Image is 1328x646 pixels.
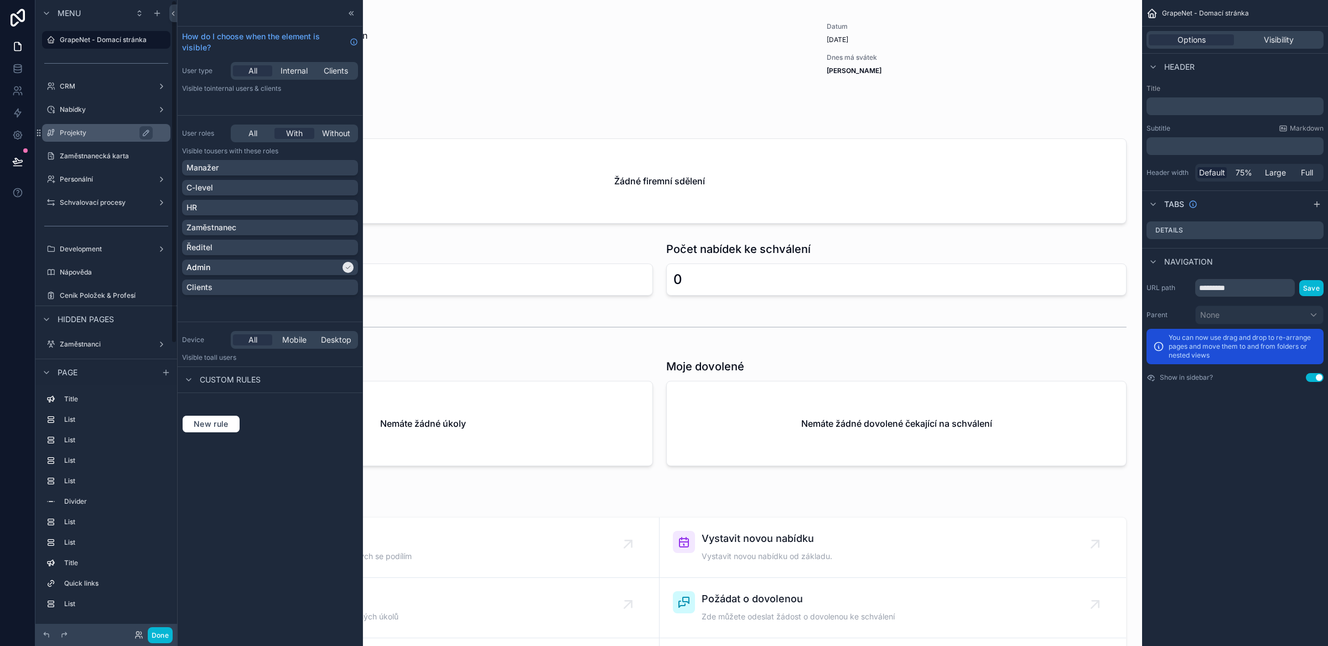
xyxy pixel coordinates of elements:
[324,65,348,76] span: Clients
[1155,226,1183,235] label: Details
[64,436,166,445] label: List
[210,353,236,361] span: all users
[1177,34,1206,45] span: Options
[42,77,170,95] a: CRM
[182,129,226,138] label: User roles
[1164,61,1195,73] span: Header
[1279,124,1324,133] a: Markdown
[60,175,153,184] label: Personální
[186,242,212,253] p: Ředitel
[186,182,213,193] p: C-level
[35,385,177,624] div: scrollable content
[42,358,170,375] a: Zaměstnanci (public form)
[42,101,170,118] a: Nabídky
[1164,256,1213,267] span: Navigation
[64,559,166,567] label: Title
[248,65,257,76] span: All
[42,170,170,188] a: Personální
[210,147,278,155] span: Users with these roles
[58,8,81,19] span: Menu
[1265,167,1286,178] span: Large
[1162,9,1249,18] span: GrapeNet - Domací stránka
[64,497,166,506] label: Divider
[182,66,226,75] label: User type
[64,579,166,588] label: Quick links
[42,240,170,258] a: Development
[42,124,170,142] a: Projekty
[64,600,166,608] label: List
[42,263,170,281] a: Nápověda
[64,395,166,404] label: Title
[64,477,166,485] label: List
[148,627,173,643] button: Done
[64,415,166,424] label: List
[60,291,168,300] label: Ceník Položek & Profesí
[1147,168,1191,177] label: Header width
[322,128,350,139] span: Without
[60,268,168,277] label: Nápověda
[58,367,77,378] span: Page
[286,128,303,139] span: With
[1147,124,1170,133] label: Subtitle
[60,245,153,254] label: Development
[182,31,358,53] a: How do I choose when the element is visible?
[58,314,114,325] span: Hidden pages
[182,353,358,362] p: Visible to
[64,456,166,465] label: List
[60,340,153,349] label: Zaměstnanci
[60,152,168,161] label: Zaměstnanecká karta
[248,128,257,139] span: All
[1301,167,1313,178] span: Full
[42,147,170,165] a: Zaměstnanecká karta
[186,202,197,213] p: HR
[60,128,164,137] label: Projekty
[210,84,281,92] span: Internal users & clients
[1290,124,1324,133] span: Markdown
[1147,283,1191,292] label: URL path
[42,31,170,49] a: GrapeNet - Domací stránka
[1299,280,1324,296] button: Save
[182,147,358,156] p: Visible to
[248,334,257,345] span: All
[1264,34,1294,45] span: Visibility
[182,335,226,344] label: Device
[200,374,261,385] span: Custom rules
[60,105,153,114] label: Nabídky
[60,35,164,44] label: GrapeNet - Domací stránka
[64,518,166,526] label: List
[42,194,170,211] a: Schvalovací procesy
[189,419,233,429] span: New rule
[1164,199,1184,210] span: Tabs
[182,31,345,53] span: How do I choose when the element is visible?
[42,335,170,353] a: Zaměstnanci
[60,198,153,207] label: Schvalovací procesy
[1236,167,1252,178] span: 75%
[281,65,308,76] span: Internal
[1147,84,1324,93] label: Title
[186,282,212,293] p: Clients
[42,287,170,304] a: Ceník Položek & Profesí
[1147,311,1191,319] label: Parent
[282,334,307,345] span: Mobile
[182,84,358,93] p: Visible to
[64,538,166,547] label: List
[1147,97,1324,115] div: scrollable content
[1199,167,1225,178] span: Default
[1169,333,1317,360] p: You can now use drag and drop to re-arrange pages and move them to and from folders or nested views
[1200,309,1220,321] span: None
[1160,373,1213,382] label: Show in sidebar?
[186,222,236,233] p: Zaměstnanec
[182,415,240,433] button: New rule
[60,82,153,91] label: CRM
[186,262,210,273] p: Admin
[1195,306,1324,324] button: None
[186,162,219,173] p: Manažer
[321,334,351,345] span: Desktop
[1147,137,1324,155] div: scrollable content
